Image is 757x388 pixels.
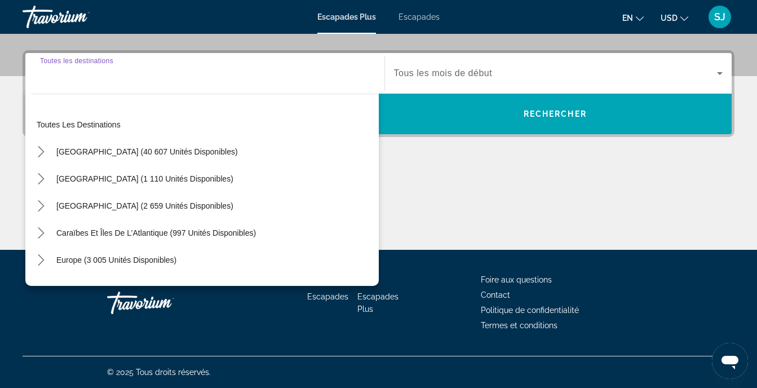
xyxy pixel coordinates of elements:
button: Sélectionnez la destination : Caraïbes et îles de l’Atlantique (997 unités disponibles) [51,223,262,243]
a: Foire aux questions [481,275,552,284]
button: Sélectionnez la destination : Canada (2 659 unités disponibles) [51,196,239,216]
span: Tous les mois de début [394,68,493,78]
button: Changer la langue [622,10,644,26]
a: Rentre chez toi [107,286,220,320]
span: © 2025 Tous droits réservés. [107,368,211,377]
span: [GEOGRAPHIC_DATA] (2 659 unités disponibles) [56,201,233,210]
button: Sélectionner une destination : Toutes les destinations [31,114,379,135]
a: Escapades Plus [317,12,376,21]
span: [GEOGRAPHIC_DATA] (40 607 unités disponibles) [56,147,238,156]
span: Toutes les destinations [40,57,113,64]
span: USD [661,14,678,23]
div: Options de destination [25,88,379,286]
span: en [622,14,633,23]
div: Widget de recherche [25,53,732,134]
a: Escapades Plus [357,292,399,314]
button: Toggle Canada (2 659 unités disponibles) sous-menu [31,196,51,216]
button: Toggle Australie (236 unités disponibles) sous-menu [31,277,51,297]
button: Sélectionnez la destination : Europe (3 005 unités disponibles) [51,250,182,270]
a: Escapades [307,292,348,301]
button: Caraïbes et îles de l’Atlantique (997 unités disponibles) sous-menu [31,223,51,243]
button: Toggle Mexique (1 110 unités disponibles) sous-menu [31,169,51,189]
input: Sélectionnez la destination [40,67,370,81]
a: Contact [481,290,510,299]
span: [GEOGRAPHIC_DATA] (1 110 unités disponibles) [56,174,233,183]
span: Rechercher [524,109,587,118]
span: Toutes les destinations [37,120,121,129]
button: Menu utilisateur [705,5,734,29]
button: Sélectionnez la destination : États-Unis (40 607 unités disponibles) [51,142,244,162]
span: Europe (3 005 unités disponibles) [56,255,176,264]
button: Toggle Europe (3 005 unités disponibles) sous-menu [31,250,51,270]
button: Changer de devise [661,10,688,26]
button: Toggle États-Unis (40 607 unités disponibles) sous-menu [31,142,51,162]
a: Travorium [23,2,135,32]
button: Sélectionnez la destination : Australie (236 unités disponibles) [51,277,232,297]
span: Caraïbes et îles de l’Atlantique (997 unités disponibles) [56,228,256,237]
iframe: Bouton de lancement de la fenêtre de messagerie [712,343,748,379]
button: Rechercher [379,94,732,134]
a: Termes et conditions [481,321,557,330]
a: Politique de confidentialité [481,306,579,315]
a: Escapades [399,12,440,21]
span: SJ [714,11,725,23]
button: Sélectionnez la destination : Mexique (1 110 unités disponibles) [51,169,239,189]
